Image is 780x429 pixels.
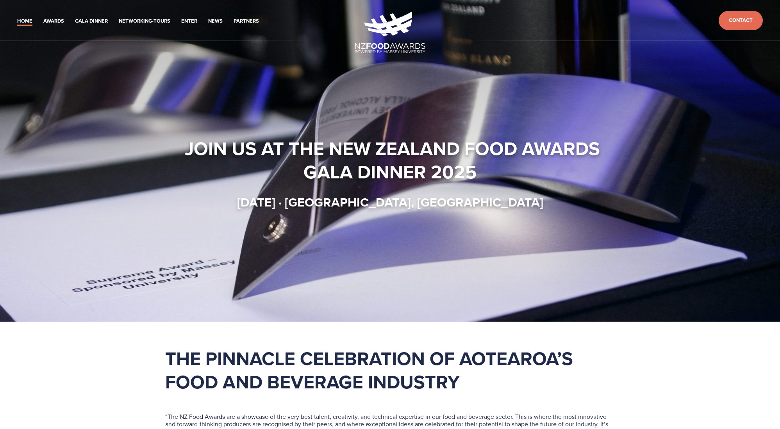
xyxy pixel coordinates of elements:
[119,17,170,26] a: Networking-Tours
[165,412,168,421] span: “
[234,17,259,26] a: Partners
[208,17,223,26] a: News
[17,17,32,26] a: Home
[237,193,543,211] strong: [DATE] · [GEOGRAPHIC_DATA], [GEOGRAPHIC_DATA]
[75,17,108,26] a: Gala Dinner
[181,17,197,26] a: Enter
[719,11,763,30] a: Contact
[185,135,605,185] strong: Join us at the New Zealand Food Awards Gala Dinner 2025
[165,347,615,393] h1: The pinnacle celebration of Aotearoa’s food and beverage industry
[43,17,64,26] a: Awards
